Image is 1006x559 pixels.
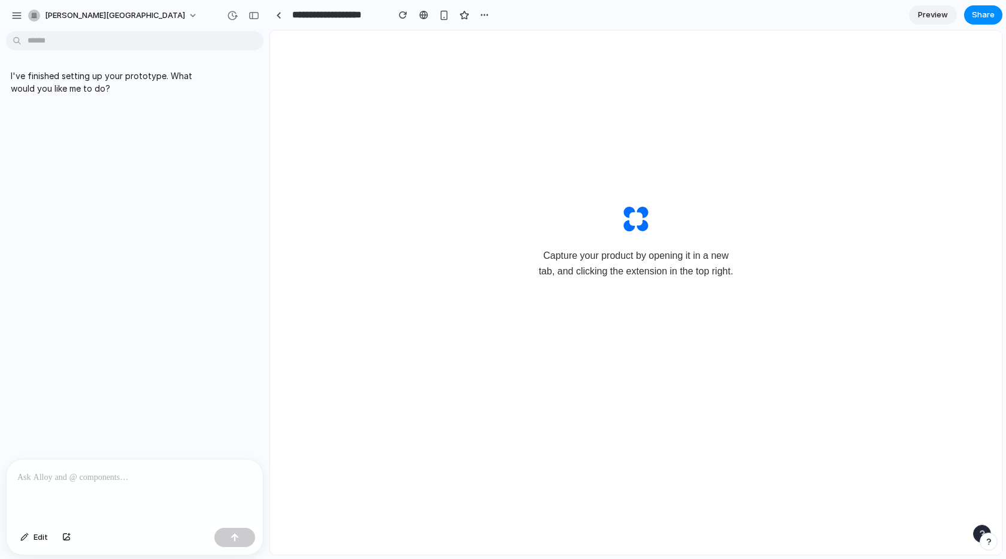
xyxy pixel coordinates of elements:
[14,528,54,547] button: Edit
[23,6,204,25] button: [PERSON_NAME][GEOGRAPHIC_DATA]
[45,10,185,22] span: [PERSON_NAME][GEOGRAPHIC_DATA]
[964,5,1002,25] button: Share
[909,5,957,25] a: Preview
[918,9,948,21] span: Preview
[246,217,486,248] span: Capture your product by opening it in a new tab, and clicking the extension in the top right.
[972,9,995,21] span: Share
[34,531,48,543] span: Edit
[11,70,211,95] p: I've finished setting up your prototype. What would you like me to do?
